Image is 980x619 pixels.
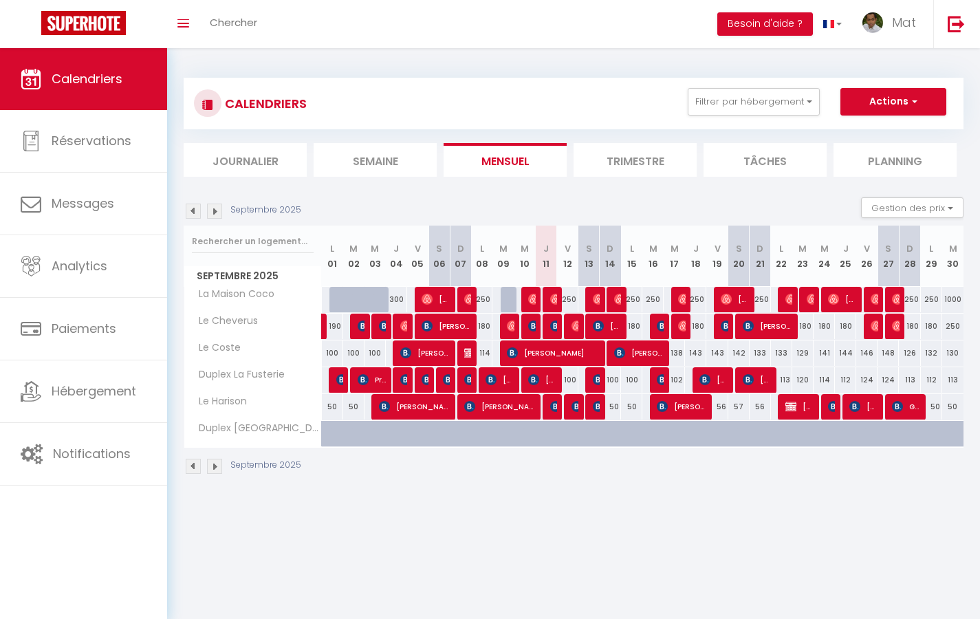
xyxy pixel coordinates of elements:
[814,226,835,287] th: 24
[528,367,556,393] span: [PERSON_NAME]
[621,394,642,420] div: 50
[921,287,942,312] div: 250
[717,12,813,36] button: Besoin d'aide ?
[400,367,407,393] span: Storm van Scherpenseel
[550,286,557,312] span: [PERSON_NAME]/[PERSON_NAME]
[892,286,899,312] span: [PERSON_NAME]
[750,394,771,420] div: 56
[929,242,933,255] abbr: L
[428,226,450,287] th: 06
[792,340,814,366] div: 129
[407,226,428,287] th: 05
[621,226,642,287] th: 15
[379,393,450,420] span: [PERSON_NAME]
[750,287,771,312] div: 250
[184,143,307,177] li: Journalier
[798,242,807,255] abbr: M
[779,242,783,255] abbr: L
[657,367,664,393] span: [PERSON_NAME]
[861,197,963,218] button: Gestion des prix
[415,242,421,255] abbr: V
[721,286,749,312] span: [PERSON_NAME] [PERSON_NAME]
[471,226,492,287] th: 08
[514,226,535,287] th: 10
[736,242,742,255] abbr: S
[186,287,278,302] span: La Maison Coco
[756,242,763,255] abbr: D
[750,226,771,287] th: 21
[343,226,364,287] th: 02
[771,367,792,393] div: 113
[184,266,321,286] span: Septembre 2025
[706,226,728,287] th: 19
[607,242,613,255] abbr: D
[322,394,343,420] div: 50
[52,70,122,87] span: Calendriers
[685,226,706,287] th: 18
[743,367,771,393] span: [PERSON_NAME]
[785,286,792,312] span: [PERSON_NAME]
[856,340,878,366] div: 146
[899,226,920,287] th: 28
[715,242,721,255] abbr: V
[593,313,621,339] span: [PERSON_NAME]
[486,367,514,393] span: [PERSON_NAME]
[785,393,814,420] span: [PERSON_NAME]
[657,393,706,420] span: [PERSON_NAME]
[614,340,664,366] span: [PERSON_NAME]
[578,226,600,287] th: 13
[528,313,535,339] span: [PERSON_NAME]
[550,393,557,420] span: [PERSON_NAME]
[728,394,750,420] div: 57
[678,313,685,339] span: [PERSON_NAME]
[878,340,899,366] div: 148
[593,367,600,393] span: [PERSON_NAME]
[422,313,471,339] span: [PERSON_NAME]
[343,340,364,366] div: 100
[921,314,942,339] div: 180
[507,313,514,339] span: [PERSON_NAME]
[358,313,364,339] span: [PERSON_NAME]
[835,314,856,339] div: 180
[942,287,963,312] div: 1000
[792,314,814,339] div: 180
[621,314,642,339] div: 180
[942,394,963,420] div: 50
[820,242,829,255] abbr: M
[574,143,697,177] li: Trimestre
[192,229,314,254] input: Rechercher un logement...
[664,340,685,366] div: 138
[843,242,849,255] abbr: J
[685,314,706,339] div: 180
[743,313,792,339] span: [PERSON_NAME]
[671,242,679,255] abbr: M
[230,459,301,472] p: Septembre 2025
[699,367,728,393] span: [PERSON_NAME]
[621,287,642,312] div: 250
[330,242,334,255] abbr: L
[856,226,878,287] th: 26
[849,393,878,420] span: [PERSON_NAME]
[221,88,307,119] h3: CALENDRIERS
[685,340,706,366] div: 143
[322,314,343,339] div: 190
[528,286,535,312] span: [PERSON_NAME]
[688,88,820,116] button: Filtrer par hébergement
[921,340,942,366] div: 132
[828,393,835,420] span: [PERSON_NAME]
[835,340,856,366] div: 144
[892,313,899,339] span: Moulirath Yos
[704,143,827,177] li: Tâches
[457,242,464,255] abbr: D
[11,6,52,47] button: Ouvrir le widget de chat LiveChat
[899,287,920,312] div: 250
[614,286,621,312] span: [PERSON_NAME]
[521,242,529,255] abbr: M
[899,367,920,393] div: 113
[892,14,916,31] span: Mat
[807,286,814,312] span: [PERSON_NAME]
[664,367,685,393] div: 102
[186,314,261,329] span: Le Cheverus
[186,340,244,356] span: Le Coste
[921,367,942,393] div: 112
